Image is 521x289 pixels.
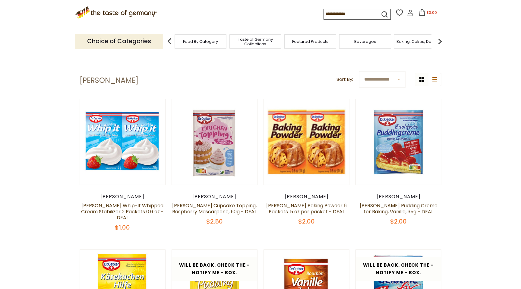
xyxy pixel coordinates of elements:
[231,37,279,46] a: Taste of Germany Collections
[115,223,130,232] span: $1.00
[172,99,257,185] img: Dr. Oetker Torchen Topping, Raspberry Mascarpone
[80,99,165,185] img: Dr. Oetker Whip-It Whipped Cream Stabilizer 2 Packets 0.6 oz - DEAL
[163,35,175,47] img: previous arrow
[434,35,446,47] img: next arrow
[75,34,163,49] p: Choice of Categories
[172,194,257,200] div: [PERSON_NAME]
[336,76,353,83] label: Sort By:
[206,217,223,226] span: $2.50
[356,99,441,185] img: Dr. Oetker Backfeste PuddingCreme Vanilla
[264,194,349,200] div: [PERSON_NAME]
[172,202,257,215] a: [PERSON_NAME] Cupcake Topping, Raspberry Mascarpone, 50g - DEAL
[298,217,315,226] span: $2.00
[360,202,437,215] a: [PERSON_NAME] Pudding Creme for Baking, Vanilla, 35g - DEAL
[415,9,440,18] button: $0.00
[81,202,164,221] a: [PERSON_NAME] Whip-It Whipped Cream Stabilizer 2 Packets 0.6 oz - DEAL
[390,217,407,226] span: $2.00
[427,10,437,15] span: $0.00
[266,202,347,215] a: [PERSON_NAME] Baking Powder 6 Packets .5 oz per packet - DEAL
[292,39,328,44] a: Featured Products
[80,76,138,85] h1: [PERSON_NAME]
[354,39,376,44] a: Beverages
[264,99,349,185] img: Dr. Oetker Baking Powder 6 Packets .5 oz per packet - DEAL
[80,194,166,200] div: [PERSON_NAME]
[396,39,443,44] a: Baking, Cakes, Desserts
[183,39,218,44] a: Food By Category
[355,194,441,200] div: [PERSON_NAME]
